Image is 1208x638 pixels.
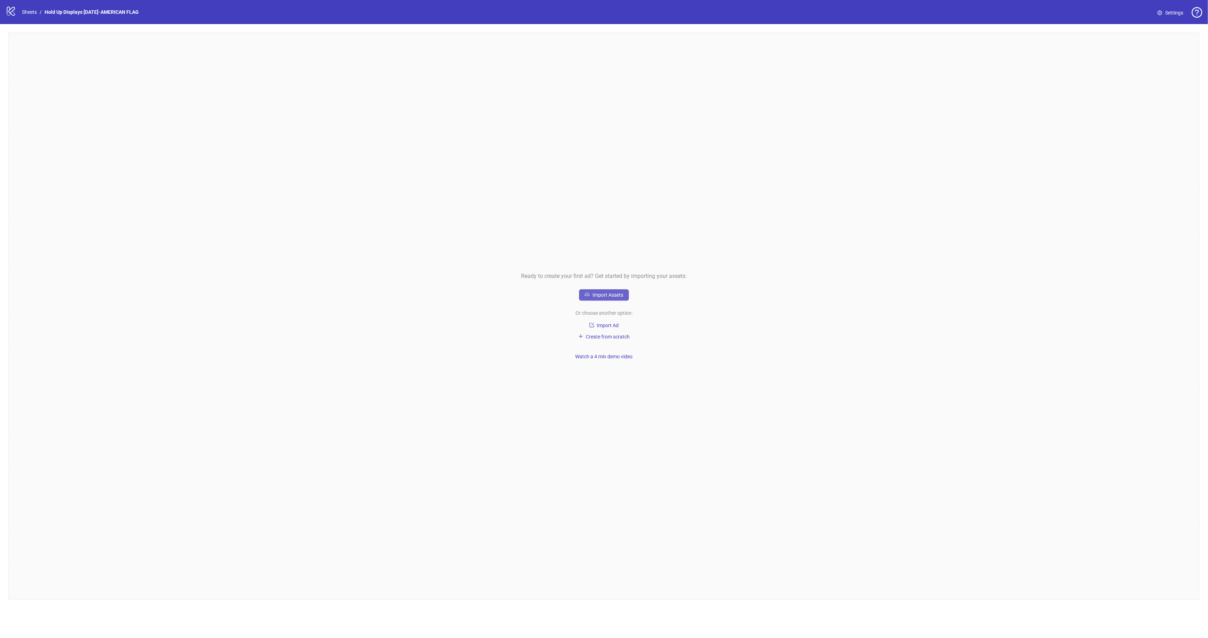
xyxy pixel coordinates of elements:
a: Settings [1152,7,1189,18]
span: Import Assets [592,292,623,298]
span: Settings [1165,9,1183,17]
a: Sheets [21,8,38,16]
span: import [589,323,594,327]
span: plus [578,334,583,339]
span: Watch a 4 min demo video [576,354,633,359]
button: Import Assets [579,289,629,301]
button: Import Ad [579,321,629,330]
button: Create from scratch [576,332,633,341]
span: Or choose another option: [576,309,632,317]
button: Watch a 4 min demo video [573,352,636,361]
span: Import Ad [597,323,619,328]
span: Create from scratch [586,334,630,340]
li: / [40,8,42,16]
span: cloud-upload [585,292,590,297]
a: Hold Up Displays [DATE]-AMERICAN FLAG [43,8,140,16]
span: Ready to create your first ad? Get started by importing your assets: [521,272,687,280]
span: question-circle [1192,7,1202,18]
span: setting [1157,10,1162,15]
